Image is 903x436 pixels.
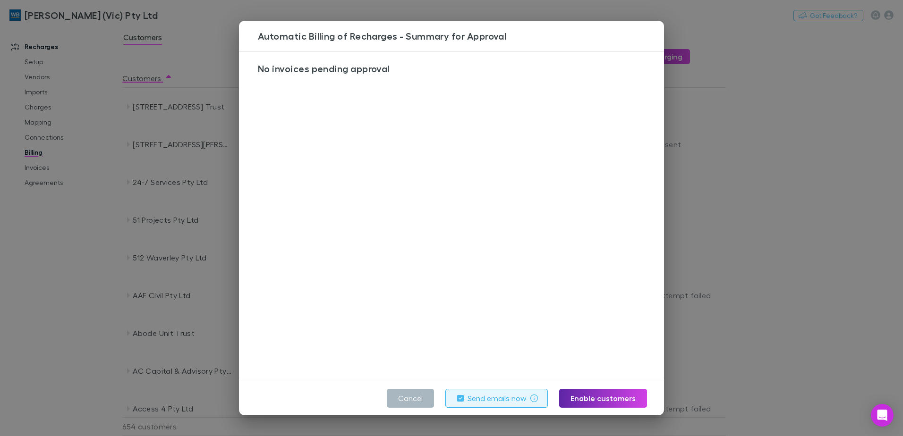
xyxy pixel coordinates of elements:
[445,389,548,408] button: Send emails now
[468,393,527,404] label: Send emails now
[250,63,660,74] h3: No invoices pending approval
[871,404,894,427] div: Open Intercom Messenger
[254,30,664,42] h3: Automatic Billing of Recharges - Summary for Approval
[387,389,434,408] button: Cancel
[559,389,647,408] button: Enable customers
